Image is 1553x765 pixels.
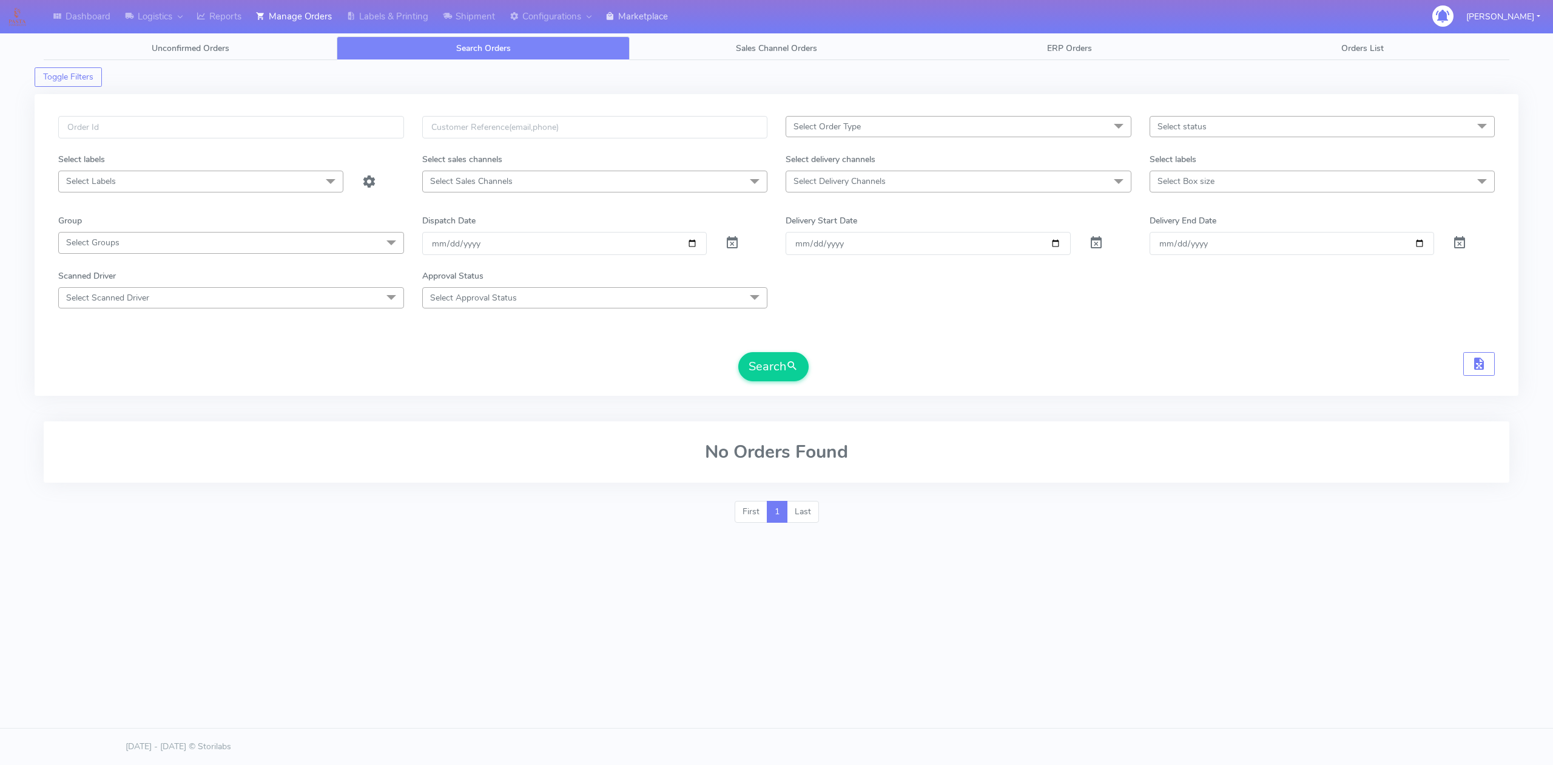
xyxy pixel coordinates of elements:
[1150,214,1216,227] label: Delivery End Date
[422,153,502,166] label: Select sales channels
[422,270,483,282] label: Approval Status
[66,237,120,248] span: Select Groups
[738,352,809,381] button: Search
[456,42,511,54] span: Search Orders
[793,121,861,132] span: Select Order Type
[66,292,149,304] span: Select Scanned Driver
[1150,153,1196,166] label: Select labels
[58,442,1495,462] h2: No Orders Found
[1457,4,1549,29] button: [PERSON_NAME]
[767,501,787,523] a: 1
[58,214,82,227] label: Group
[430,292,517,304] span: Select Approval Status
[58,153,105,166] label: Select labels
[1047,42,1092,54] span: ERP Orders
[786,214,857,227] label: Delivery Start Date
[422,214,476,227] label: Dispatch Date
[430,175,513,187] span: Select Sales Channels
[793,175,886,187] span: Select Delivery Channels
[152,42,229,54] span: Unconfirmed Orders
[1341,42,1384,54] span: Orders List
[66,175,116,187] span: Select Labels
[58,116,404,138] input: Order Id
[58,270,116,282] label: Scanned Driver
[736,42,817,54] span: Sales Channel Orders
[1157,121,1207,132] span: Select status
[1157,175,1214,187] span: Select Box size
[786,153,875,166] label: Select delivery channels
[44,36,1509,60] ul: Tabs
[35,67,102,87] button: Toggle Filters
[422,116,768,138] input: Customer Reference(email,phone)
